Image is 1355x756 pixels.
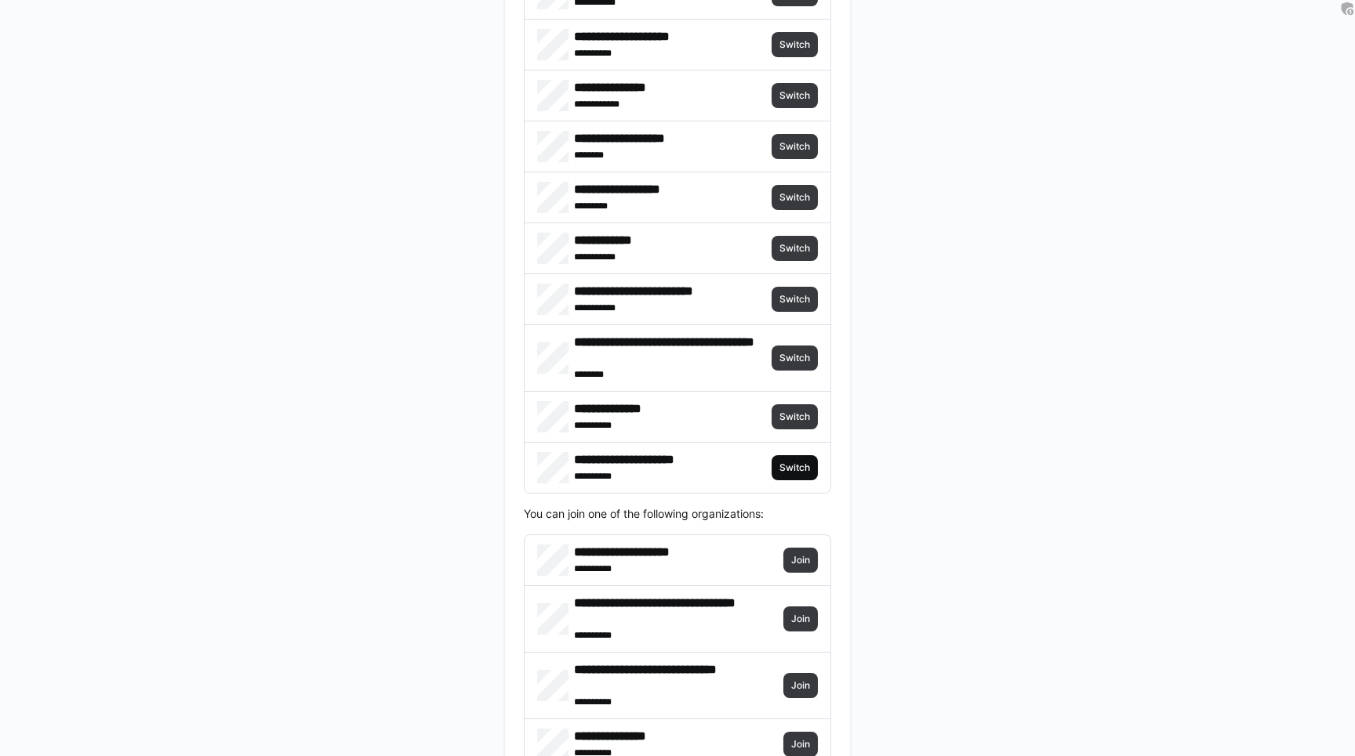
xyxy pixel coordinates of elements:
span: Join [790,554,812,566]
button: Join [783,673,818,698]
button: Switch [772,404,818,429]
button: Switch [772,236,818,261]
button: Join [783,606,818,631]
p: You can join one of the following organizations: [524,506,831,522]
span: Join [790,679,812,692]
span: Switch [778,191,812,204]
button: Switch [772,287,818,312]
span: Join [790,738,812,751]
span: Switch [778,461,812,474]
span: Switch [778,293,812,306]
button: Switch [772,134,818,159]
span: Switch [778,89,812,102]
span: Switch [778,140,812,153]
button: Switch [772,455,818,480]
button: Switch [772,345,818,371]
span: Switch [778,242,812,255]
span: Join [790,613,812,625]
button: Switch [772,32,818,57]
span: Switch [778,38,812,51]
span: Switch [778,352,812,364]
span: Switch [778,411,812,423]
button: Switch [772,185,818,210]
button: Join [783,548,818,573]
button: Switch [772,83,818,108]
